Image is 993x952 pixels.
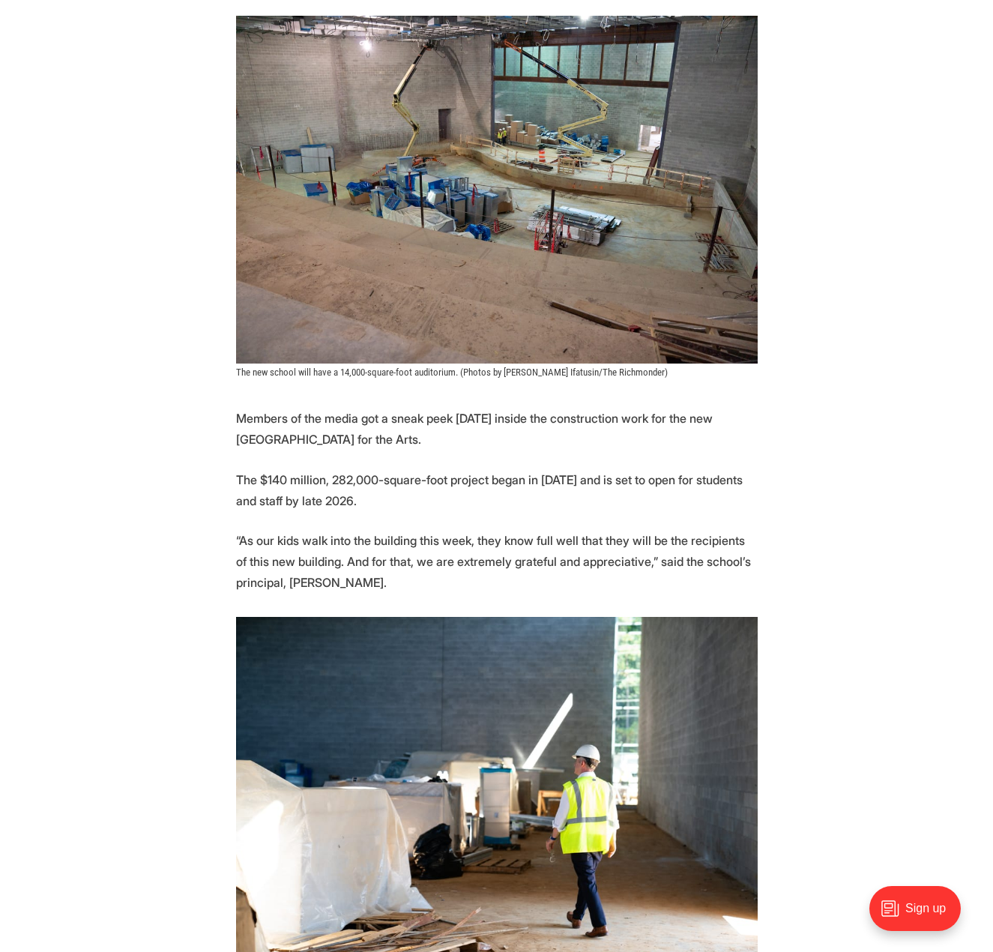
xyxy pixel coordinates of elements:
iframe: portal-trigger [857,879,993,952]
span: The new school will have a 14,000-square-foot auditorium. (Photos by [PERSON_NAME] Ifatusin/The R... [236,367,668,378]
p: Members of the media got a sneak peek [DATE] inside the construction work for the new [GEOGRAPHIC... [236,408,758,450]
p: The $140 million, 282,000-square-foot project began in [DATE] and is set to open for students and... [236,469,758,511]
img: Podcast studio, music and dance rooms touted in early tour of new Richmond high school [236,16,758,364]
p: “As our kids walk into the building this week, they know full well that they will be the recipien... [236,530,758,593]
